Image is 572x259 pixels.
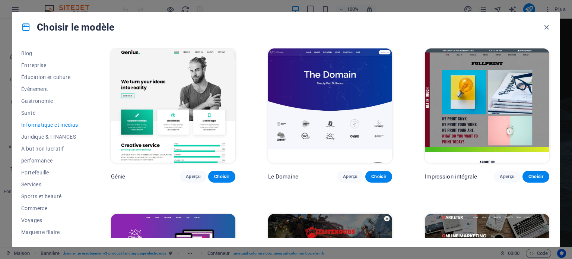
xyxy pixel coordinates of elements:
[21,95,78,107] button: Gastronomie
[21,167,78,179] button: Portefeuille
[21,146,64,152] font: À but non lucratif
[343,174,358,179] font: Aperçu
[21,119,78,131] button: Informatique et médias
[21,217,42,223] font: Voyages
[21,47,78,59] button: Blog
[21,71,78,83] button: Éducation et culture
[21,83,78,95] button: Évènement
[365,171,392,183] button: Choisir
[111,173,125,180] font: Génie
[180,171,207,183] button: Aperçu
[186,174,201,179] font: Aperçu
[21,226,78,238] button: Maquette filaire
[268,48,393,163] img: Le Domaine
[21,179,78,190] button: Services
[21,98,53,104] font: Gastronomie
[21,50,32,56] font: Blog
[528,174,543,179] font: Choisir
[522,171,549,183] button: Choisir
[425,48,549,163] img: Impression intégrale
[21,86,48,92] font: Évènement
[21,229,60,235] font: Maquette filaire
[494,171,521,183] button: Aperçu
[21,62,46,68] font: Entreprise
[21,214,78,226] button: Voyages
[21,131,78,143] button: Juridique & FINANCES
[21,205,47,211] font: Commerce
[21,202,78,214] button: Commerce
[21,155,78,167] button: performance
[21,59,78,71] button: Entreprise
[21,181,41,187] font: Services
[371,174,386,179] font: Choisir
[21,122,78,128] font: Informatique et médias
[21,143,78,155] button: À but non lucratif
[208,171,235,183] button: Choisir
[21,107,78,119] button: Santé
[21,170,49,176] font: Portefeuille
[21,110,35,116] font: Santé
[21,134,76,140] font: Juridique & FINANCES
[21,158,53,164] font: performance
[37,22,114,33] font: Choisir le modèle
[268,173,298,180] font: Le Domaine
[425,173,477,180] font: Impression intégrale
[500,174,515,179] font: Aperçu
[21,190,78,202] button: Sports et beauté
[214,174,229,179] font: Choisir
[111,48,235,163] img: Génie
[21,193,61,199] font: Sports et beauté
[21,74,70,80] font: Éducation et culture
[337,171,363,183] button: Aperçu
